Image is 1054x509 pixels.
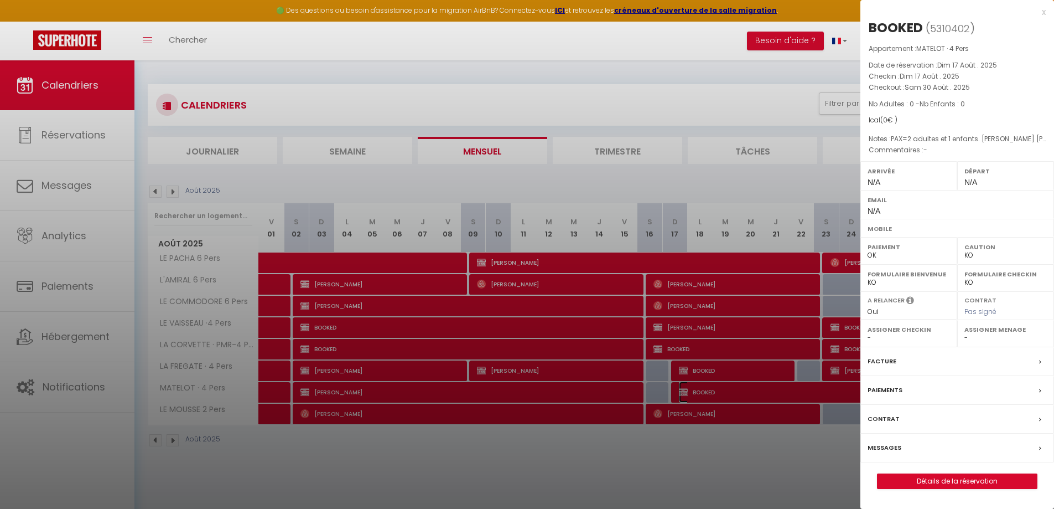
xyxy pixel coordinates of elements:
[868,166,950,177] label: Arrivée
[905,83,970,92] span: Sam 30 Août . 2025
[860,6,1046,19] div: x
[868,296,905,305] label: A relancer
[868,241,950,253] label: Paiement
[964,241,1047,253] label: Caution
[868,356,896,367] label: Facture
[869,133,1046,145] p: Notes :
[869,145,1046,156] p: Commentaires :
[964,324,1047,335] label: Assigner Menage
[923,145,927,155] span: -
[869,82,1046,93] p: Checkout :
[937,60,997,70] span: Dim 17 Août . 2025
[964,178,977,187] span: N/A
[869,71,1046,82] p: Checkin :
[868,269,950,280] label: Formulaire Bienvenue
[868,442,901,454] label: Messages
[906,296,914,308] i: Sélectionner OUI si vous souhaiter envoyer les séquences de messages post-checkout
[868,194,1047,205] label: Email
[900,71,959,81] span: Dim 17 Août . 2025
[869,99,965,109] span: Nb Adultes : 0 -
[964,166,1047,177] label: Départ
[878,474,1037,489] a: Détails de la réservation
[868,207,880,215] span: N/A
[868,384,902,396] label: Paiements
[869,43,1046,54] p: Appartement :
[883,115,887,125] span: 0
[916,44,969,53] span: MATELOT · 4 Pers
[868,223,1047,234] label: Mobile
[930,22,970,35] span: 5310402
[869,60,1046,71] p: Date de réservation :
[9,4,42,38] button: Ouvrir le widget de chat LiveChat
[920,99,965,109] span: Nb Enfants : 0
[869,115,1046,126] div: Ical
[964,307,996,316] span: Pas signé
[877,474,1037,489] button: Détails de la réservation
[868,413,900,425] label: Contrat
[869,19,923,37] div: BOOKED
[964,296,996,303] label: Contrat
[868,178,880,187] span: N/A
[880,115,897,125] span: ( € )
[868,324,950,335] label: Assigner Checkin
[964,269,1047,280] label: Formulaire Checkin
[926,20,975,36] span: ( )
